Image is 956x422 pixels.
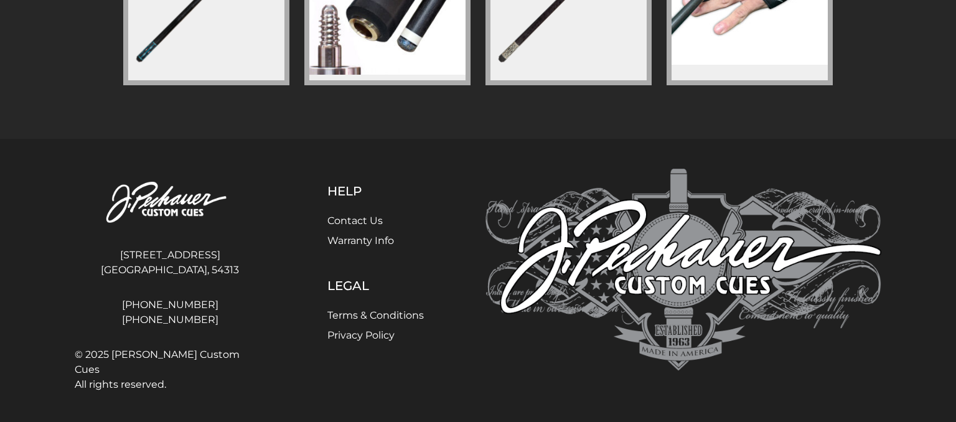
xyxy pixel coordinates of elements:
a: Privacy Policy [327,329,395,341]
address: [STREET_ADDRESS] [GEOGRAPHIC_DATA], 54313 [75,243,265,283]
img: Pechauer Custom Cues [75,169,265,238]
a: [PHONE_NUMBER] [75,298,265,312]
a: Warranty Info [327,235,394,246]
img: Pechauer Custom Cues [485,169,881,371]
h5: Legal [327,278,424,293]
span: © 2025 [PERSON_NAME] Custom Cues All rights reserved. [75,347,265,392]
h5: Help [327,184,424,199]
a: Terms & Conditions [327,309,424,321]
a: Contact Us [327,215,383,227]
a: [PHONE_NUMBER] [75,312,265,327]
